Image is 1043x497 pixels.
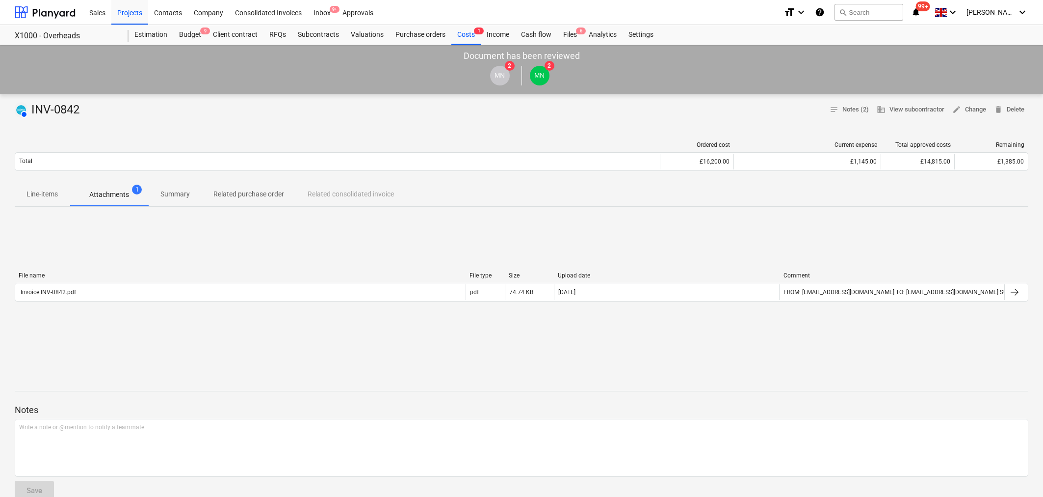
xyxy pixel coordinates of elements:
span: 1 [132,185,142,194]
span: MN [495,72,505,79]
a: Valuations [345,25,390,45]
a: Settings [623,25,659,45]
a: Subcontracts [292,25,345,45]
a: RFQs [263,25,292,45]
a: Income [481,25,515,45]
button: Search [834,4,903,21]
div: Size [509,272,550,279]
i: Knowledge base [815,6,825,18]
span: notes [830,105,838,114]
div: Costs [451,25,481,45]
div: £14,815.00 [885,158,950,165]
a: Files6 [557,25,583,45]
span: 2 [505,61,515,71]
a: Analytics [583,25,623,45]
div: X1000 - Overheads [15,31,117,41]
p: Document has been reviewed [464,50,580,62]
span: edit [952,105,961,114]
span: Notes (2) [830,104,869,115]
span: 2 [545,61,554,71]
img: xero.svg [16,105,26,115]
div: File name [19,272,462,279]
p: Attachments [89,190,129,200]
div: Upload date [558,272,776,279]
a: Client contract [207,25,263,45]
div: £1,385.00 [959,158,1024,165]
p: Line-items [26,189,58,199]
div: Invoice INV-0842.pdf [19,289,76,296]
span: MN [534,72,545,79]
a: Cash flow [515,25,557,45]
span: 1 [474,28,484,34]
div: £1,145.00 [738,158,877,165]
span: [PERSON_NAME] [966,8,1016,16]
div: Files [557,25,583,45]
a: Budget9 [173,25,207,45]
a: Estimation [129,25,173,45]
p: Total [19,157,32,166]
div: Maritz Naude [490,66,510,85]
a: Costs1 [451,25,481,45]
p: Summary [160,189,190,199]
button: View subcontractor [873,102,948,117]
div: INV-0842 [15,102,83,118]
div: Budget [173,25,207,45]
a: Purchase orders [390,25,451,45]
p: Notes [15,404,1028,416]
div: Invoice has been synced with Xero and its status is currently AUTHORISED [15,102,27,118]
span: 9+ [330,6,339,13]
i: keyboard_arrow_down [947,6,959,18]
button: Change [948,102,990,117]
button: Notes (2) [826,102,873,117]
span: 99+ [916,1,930,11]
iframe: Chat Widget [994,450,1043,497]
div: Comment [783,272,1001,279]
div: Total approved costs [885,141,951,148]
div: [DATE] [558,289,575,296]
span: Change [952,104,986,115]
span: 6 [576,28,586,34]
div: Current expense [738,141,877,148]
div: Ordered cost [664,141,730,148]
div: 74.74 KB [509,289,533,296]
i: keyboard_arrow_down [1017,6,1028,18]
span: search [839,8,847,16]
div: pdf [470,289,479,296]
i: format_size [783,6,795,18]
button: Delete [990,102,1028,117]
i: notifications [911,6,921,18]
span: 9 [200,28,210,34]
span: View subcontractor [877,104,944,115]
div: £16,200.00 [664,158,730,165]
span: business [877,105,886,114]
i: keyboard_arrow_down [795,6,807,18]
div: Remaining [959,141,1024,148]
div: File type [469,272,501,279]
span: delete [994,105,1003,114]
span: Delete [994,104,1024,115]
p: Related purchase order [213,189,284,199]
div: Maritz Naude [530,66,549,85]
